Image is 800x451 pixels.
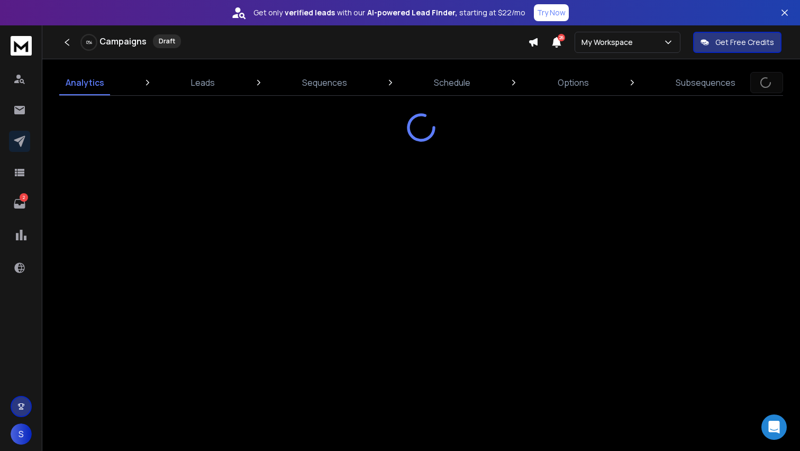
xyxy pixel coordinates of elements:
[20,193,28,202] p: 2
[581,37,637,48] p: My Workspace
[253,7,525,18] p: Get only with our starting at $22/mo
[86,39,92,46] p: 0 %
[558,76,589,89] p: Options
[428,70,477,95] a: Schedule
[9,193,30,214] a: 2
[296,70,353,95] a: Sequences
[537,7,566,18] p: Try Now
[676,76,735,89] p: Subsequences
[11,423,32,445] button: S
[302,76,347,89] p: Sequences
[11,36,32,56] img: logo
[715,37,774,48] p: Get Free Credits
[534,4,569,21] button: Try Now
[558,34,565,41] span: 26
[434,76,470,89] p: Schedule
[66,76,104,89] p: Analytics
[367,7,457,18] strong: AI-powered Lead Finder,
[99,35,147,48] h1: Campaigns
[153,34,181,48] div: Draft
[191,76,215,89] p: Leads
[285,7,335,18] strong: verified leads
[693,32,781,53] button: Get Free Credits
[669,70,742,95] a: Subsequences
[551,70,595,95] a: Options
[59,70,111,95] a: Analytics
[185,70,221,95] a: Leads
[761,414,787,440] div: Open Intercom Messenger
